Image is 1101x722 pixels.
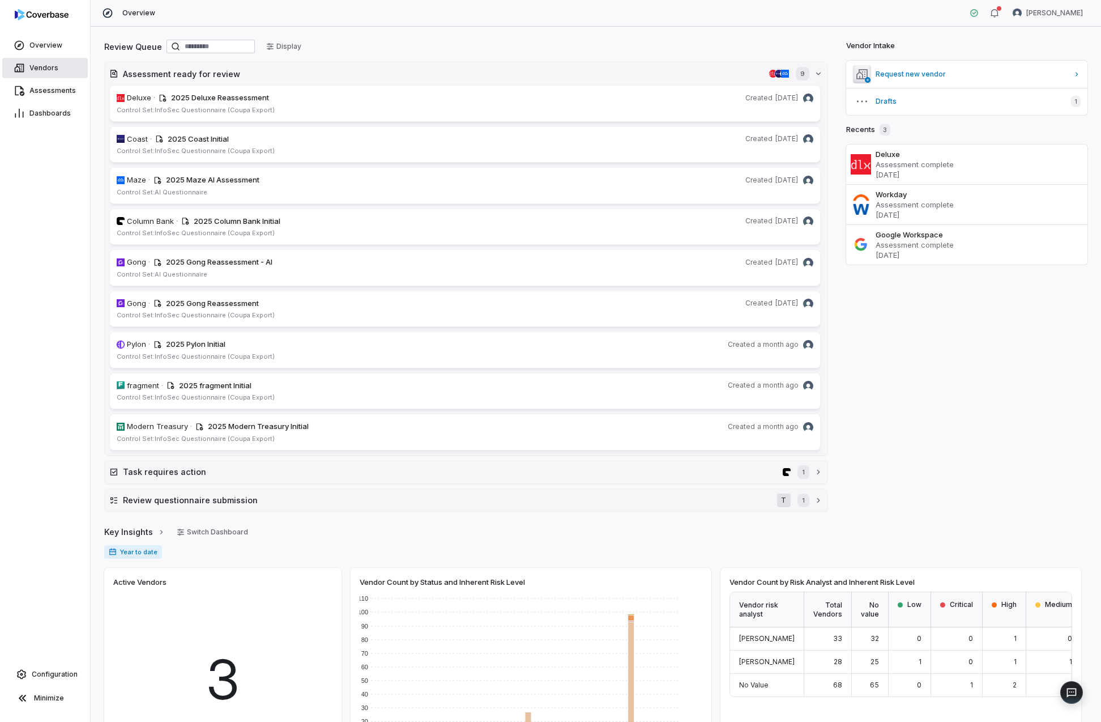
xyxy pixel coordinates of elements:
[361,664,368,670] text: 60
[745,299,773,308] span: Created
[876,199,1083,210] p: Assessment complete
[171,93,269,102] span: 2025 Deluxe Reassessment
[117,393,275,401] span: Control Set: InfoSec Questionnaire (Coupa Export)
[122,9,155,18] span: Overview
[876,159,1083,169] p: Assessment complete
[870,681,879,689] span: 65
[29,63,58,73] span: Vendors
[803,176,813,186] img: Daniel Aranibar avatar
[153,92,155,104] span: ·
[1026,9,1083,18] span: [PERSON_NAME]
[1071,96,1081,107] span: 1
[757,381,799,390] span: a month ago
[804,592,852,627] div: Total Vendors
[846,224,1087,265] a: Google WorkspaceAssessment complete[DATE]
[358,595,368,602] text: 110
[803,381,813,391] img: Daniel Aranibar avatar
[876,210,1083,220] p: [DATE]
[745,258,773,267] span: Created
[29,86,76,95] span: Assessments
[109,209,821,245] a: column.comColumn Bank· 2025 Column Bank InitialCreated[DATE]Daniel Aranibar avatarControl Set:Inf...
[166,257,272,266] span: 2025 Gong Reassessment - AI
[2,80,88,101] a: Assessments
[358,609,368,615] text: 100
[2,35,88,56] a: Overview
[361,677,368,684] text: 50
[745,134,773,143] span: Created
[775,258,799,267] span: [DATE]
[127,175,146,186] span: Maze
[876,230,1083,240] h3: Google Workspace
[104,520,165,544] a: Key Insights
[109,373,821,410] a: fragmentlabs.comfragment· 2025 fragment InitialCreateda month agoDaniel Aranibar avatarControl Se...
[730,592,804,627] div: Vendor risk analyst
[745,176,773,185] span: Created
[1013,681,1017,689] span: 2
[1001,600,1017,609] span: High
[876,189,1083,199] h3: Workday
[803,340,813,350] img: Daniel Aranibar avatar
[166,299,259,308] span: 2025 Gong Reassessment
[968,657,973,666] span: 0
[127,92,151,104] span: Deluxe
[846,61,1087,88] a: Request new vendor
[117,106,275,114] span: Control Set: InfoSec Questionnaire (Coupa Export)
[104,41,162,53] h2: Review Queue
[150,134,152,145] span: ·
[176,216,178,227] span: ·
[161,380,163,392] span: ·
[775,299,799,308] span: [DATE]
[5,664,86,685] a: Configuration
[757,422,799,431] span: a month ago
[803,422,813,432] img: Daniel Aranibar avatar
[166,339,225,349] span: 2025 Pylon Initial
[29,41,62,50] span: Overview
[109,167,821,204] a: maze.coMaze· 2025 Maze AI AssessmentCreated[DATE]Daniel Aranibar avatarControl Set:AI Questionnaire
[880,124,890,135] span: 3
[117,188,207,196] span: Control Set: AI Questionnaire
[2,103,88,124] a: Dashboards
[803,94,813,104] img: Daniel Aranibar avatar
[361,650,368,657] text: 70
[123,68,765,80] h2: Assessment ready for review
[870,657,879,666] span: 25
[775,134,799,143] span: [DATE]
[919,657,921,666] span: 1
[833,681,842,689] span: 68
[846,184,1087,224] a: WorkdayAssessment complete[DATE]
[361,704,368,711] text: 30
[2,58,88,78] a: Vendors
[105,489,827,512] button: Review questionnaire submissionT1
[728,422,755,431] span: Created
[833,634,842,643] span: 33
[1069,657,1072,666] span: 1
[950,600,973,609] span: Critical
[968,634,973,643] span: 0
[775,94,799,103] span: [DATE]
[729,577,915,587] span: Vendor Count by Risk Analyst and Inherent Risk Level
[127,339,146,350] span: Pylon
[104,545,162,559] span: Year to date
[728,381,755,390] span: Created
[917,681,921,689] span: 0
[797,465,809,479] span: 1
[113,577,167,587] span: Active Vendors
[1006,5,1090,22] button: Daniel Aranibar avatar[PERSON_NAME]
[1068,634,1072,643] span: 0
[109,85,821,122] a: deluxe.comDeluxe· 2025 Deluxe ReassessmentCreated[DATE]Daniel Aranibar avatarControl Set:InfoSec ...
[907,600,921,609] span: Low
[846,124,890,135] h2: Recents
[117,147,275,155] span: Control Set: InfoSec Questionnaire (Coupa Export)
[259,38,308,55] button: Display
[101,520,169,544] button: Key Insights
[846,145,1087,184] a: DeluxeAssessment complete[DATE]
[208,422,309,431] span: 2025 Modern Treasury Initial
[876,97,1062,106] span: Drafts
[109,291,821,328] a: gong.ioGong· 2025 Gong ReassessmentCreated[DATE]Daniel Aranibar avatarControl Set:InfoSec Questio...
[205,639,241,721] span: 3
[117,435,275,443] span: Control Set: InfoSec Questionnaire (Coupa Export)
[797,494,809,507] span: 1
[104,526,153,538] span: Key Insights
[361,691,368,698] text: 40
[757,340,799,349] span: a month ago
